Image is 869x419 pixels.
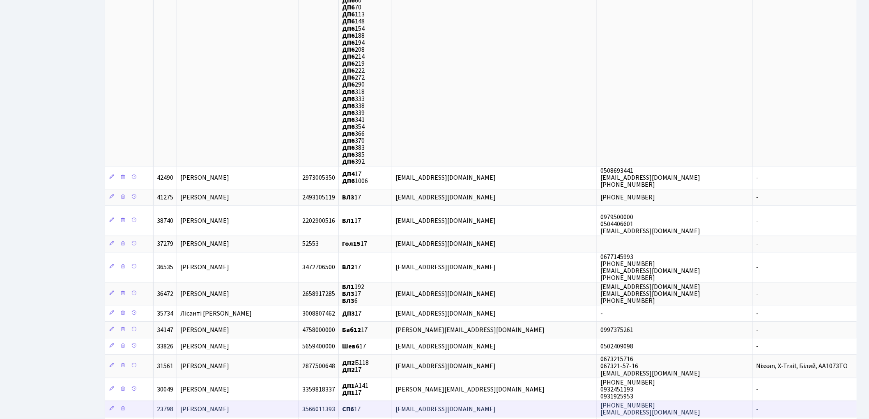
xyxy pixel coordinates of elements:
span: - [756,216,759,225]
span: 17 [342,309,361,318]
span: 33826 [157,342,173,351]
span: [PERSON_NAME] [180,405,229,414]
span: 4758000000 [302,325,335,334]
span: - [756,263,759,272]
b: Баб12 [342,325,361,334]
span: 17 [342,405,361,414]
b: ДП6 [342,143,355,152]
b: СП6 [342,405,354,414]
span: 17 1006 [342,169,368,185]
b: ДП1 [342,381,355,390]
span: 2973005350 [302,173,335,182]
b: ВЛ3 [342,296,354,305]
b: ВЛ1 [342,216,354,225]
span: 17 [342,240,367,249]
span: 17 [342,193,361,202]
span: [PERSON_NAME][EMAIL_ADDRESS][DOMAIN_NAME] [395,385,545,394]
span: [EMAIL_ADDRESS][DOMAIN_NAME] [395,309,496,318]
span: 17 [342,325,368,334]
b: ДП6 [342,136,355,145]
span: - [756,240,759,249]
b: ДП6 [342,101,355,110]
span: 36535 [157,263,173,272]
b: ДП6 [342,115,355,124]
span: 0979500000 0504406601 [EMAIL_ADDRESS][DOMAIN_NAME] [600,213,701,236]
b: Гол15 [342,240,361,249]
b: ДП6 [342,150,355,159]
span: - [756,173,759,182]
span: 30049 [157,385,173,394]
span: [PERSON_NAME] [180,342,229,351]
b: ДП6 [342,24,355,33]
span: [EMAIL_ADDRESS][DOMAIN_NAME] [395,362,496,371]
span: [EMAIL_ADDRESS][DOMAIN_NAME] [395,405,496,414]
span: 192 17 6 [342,282,364,305]
span: 34147 [157,325,173,334]
span: [PHONE_NUMBER] [EMAIL_ADDRESS][DOMAIN_NAME] [600,401,701,417]
b: ДП6 [342,66,355,75]
b: ДП6 [342,80,355,89]
span: 38740 [157,216,173,225]
span: А141 17 [342,381,368,397]
b: ВЛ1 [342,282,354,291]
span: 41275 [157,193,173,202]
span: [EMAIL_ADDRESS][DOMAIN_NAME] [395,240,496,249]
span: [PERSON_NAME] [180,216,229,225]
b: ДП1 [342,388,355,397]
b: ДП6 [342,108,355,117]
b: ВЛ2 [342,263,354,272]
span: 0673215716 067321-57-16 [EMAIL_ADDRESS][DOMAIN_NAME] [600,355,701,378]
span: 35734 [157,309,173,318]
b: ДП6 [342,9,355,18]
b: ДП6 [342,129,355,138]
span: [PHONE_NUMBER] 0932451193 0931925953 [600,378,655,401]
span: 42490 [157,173,173,182]
span: 0677145993 [PHONE_NUMBER] [EMAIL_ADDRESS][DOMAIN_NAME] [PHONE_NUMBER] [600,252,701,282]
span: [PERSON_NAME][EMAIL_ADDRESS][DOMAIN_NAME] [395,325,545,334]
span: [PERSON_NAME] [180,289,229,298]
b: ДП6 [342,52,355,61]
b: ДП2 [342,365,355,374]
span: 2202900516 [302,216,335,225]
span: - [756,325,759,334]
span: [PERSON_NAME] [180,325,229,334]
b: ДП3 [342,309,355,318]
b: ДП6 [342,45,355,54]
span: 3566011393 [302,405,335,414]
b: ДП6 [342,38,355,47]
span: 3008807462 [302,309,335,318]
span: 37279 [157,240,173,249]
span: [EMAIL_ADDRESS][DOMAIN_NAME] [395,216,496,225]
span: 2493105119 [302,193,335,202]
span: - [756,289,759,298]
span: - [756,342,759,351]
span: - [756,193,759,202]
b: ДП6 [342,73,355,82]
span: 36472 [157,289,173,298]
span: 17 [342,342,366,351]
span: [PERSON_NAME] [180,173,229,182]
b: ДП6 [342,157,355,166]
span: - [756,405,759,414]
span: 5659400000 [302,342,335,351]
span: Лісанті [PERSON_NAME] [180,309,252,318]
b: ДП6 [342,31,355,40]
b: ДП6 [342,87,355,96]
span: 2658917285 [302,289,335,298]
span: [PERSON_NAME] [180,385,229,394]
span: - [756,385,759,394]
span: 17 [342,216,361,225]
span: 52553 [302,240,319,249]
span: 17 [342,263,361,272]
b: ДП6 [342,17,355,26]
span: [EMAIL_ADDRESS][DOMAIN_NAME] [395,342,496,351]
span: 0502409098 [600,342,633,351]
b: ВЛ3 [342,193,354,202]
span: 23798 [157,405,173,414]
span: [PHONE_NUMBER] [600,193,655,202]
b: ДП6 [342,2,355,11]
span: 2877500648 [302,362,335,371]
span: [EMAIL_ADDRESS][DOMAIN_NAME] [EMAIL_ADDRESS][DOMAIN_NAME] [PHONE_NUMBER] [600,282,701,305]
b: ДП4 [342,169,355,179]
span: Б118 17 [342,358,369,374]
